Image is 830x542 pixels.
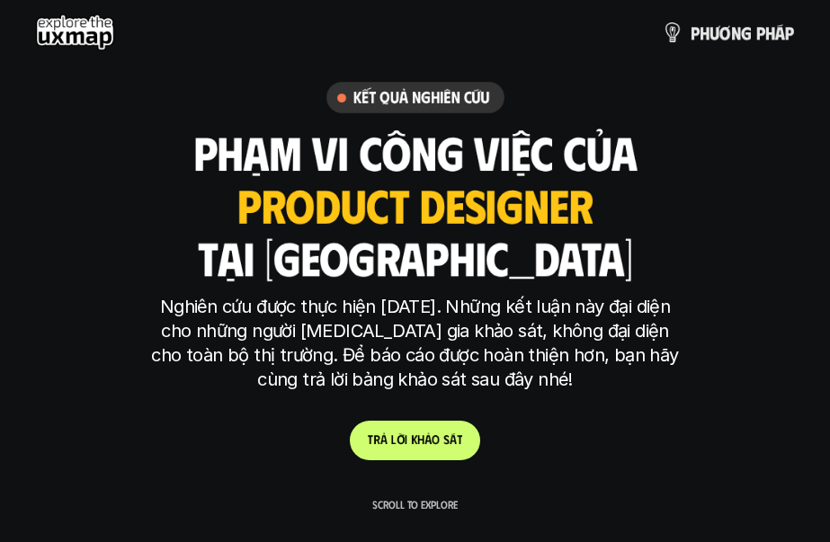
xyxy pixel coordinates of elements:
[368,432,373,448] span: t
[372,498,458,511] p: Scroll to explore
[741,22,752,42] span: g
[785,22,794,42] span: p
[411,432,417,448] span: k
[457,432,462,448] span: t
[432,432,440,448] span: o
[193,126,637,177] h2: phạm vi công việc của
[662,14,794,50] a: phươngpháp
[775,22,785,42] span: á
[731,22,741,42] span: n
[719,22,731,42] span: ơ
[700,22,710,42] span: h
[350,421,480,460] a: trảlờikhảosát
[756,22,765,42] span: p
[765,22,775,42] span: h
[443,432,450,448] span: s
[691,22,700,42] span: p
[397,432,405,448] span: ờ
[146,295,685,392] p: Nghiên cứu được thực hiện [DATE]. Những kết luận này đại diện cho những người [MEDICAL_DATA] gia ...
[373,432,380,448] span: r
[710,22,719,42] span: ư
[424,432,432,448] span: ả
[391,432,397,448] span: l
[380,432,388,448] span: ả
[198,231,632,282] h2: tại [GEOGRAPHIC_DATA]
[405,432,407,448] span: i
[417,432,424,448] span: h
[353,87,490,108] h6: Kết quả nghiên cứu
[450,432,457,448] span: á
